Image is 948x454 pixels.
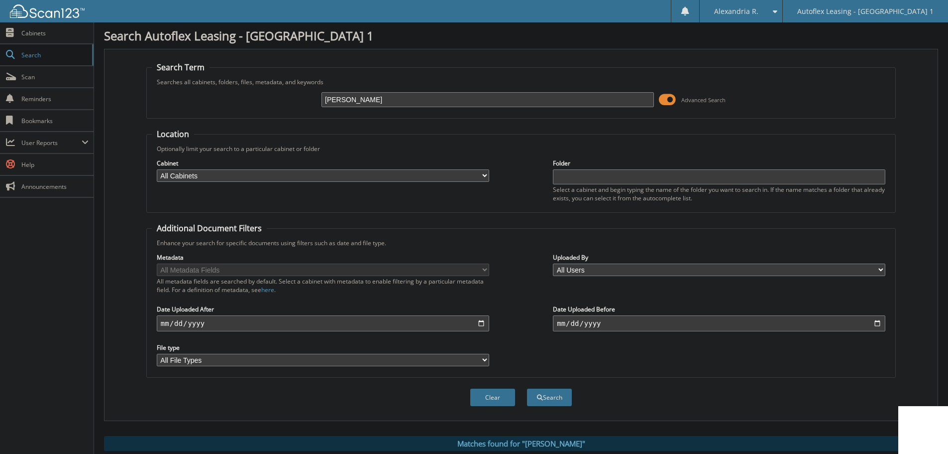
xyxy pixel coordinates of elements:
[21,182,89,191] span: Announcements
[470,389,515,406] button: Clear
[157,253,489,262] label: Metadata
[553,305,885,313] label: Date Uploaded Before
[152,239,890,247] div: Enhance your search for specific documents using filters such as date and file type.
[157,159,489,167] label: Cabinet
[21,117,89,125] span: Bookmarks
[157,343,489,352] label: File type
[553,159,885,167] label: Folder
[21,160,89,169] span: Help
[152,223,267,234] legend: Additional Document Filters
[898,406,948,454] iframe: Chat Widget
[104,27,938,44] h1: Search Autoflex Leasing - [GEOGRAPHIC_DATA] 1
[797,8,934,14] span: Autoflex Leasing - [GEOGRAPHIC_DATA] 1
[21,51,87,59] span: Search
[553,253,885,262] label: Uploaded By
[553,315,885,331] input: end
[10,4,85,18] img: scan123-logo-white.svg
[21,139,82,147] span: User Reports
[527,389,572,406] button: Search
[21,29,89,37] span: Cabinets
[152,78,890,86] div: Searches all cabinets, folders, files, metadata, and keywords
[714,8,758,14] span: Alexandria R.
[157,315,489,331] input: start
[152,145,890,153] div: Optionally limit your search to a particular cabinet or folder
[21,95,89,103] span: Reminders
[157,305,489,313] label: Date Uploaded After
[261,286,274,294] a: here
[681,96,726,104] span: Advanced Search
[104,436,938,451] div: Matches found for "[PERSON_NAME]"
[152,62,210,73] legend: Search Term
[21,73,89,81] span: Scan
[152,129,194,140] legend: Location
[553,185,885,202] div: Select a cabinet and begin typing the name of the folder you want to search in. If the name match...
[157,277,489,294] div: All metadata fields are searched by default. Select a cabinet with metadata to enable filtering b...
